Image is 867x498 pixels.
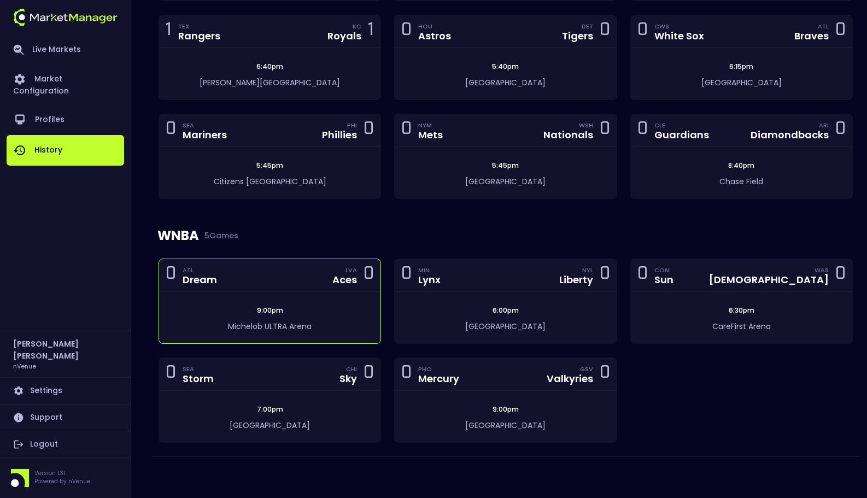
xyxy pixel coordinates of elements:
[364,120,374,140] div: 0
[582,22,593,31] div: DET
[418,22,451,31] div: HOU
[345,266,357,274] div: LVA
[364,364,374,384] div: 0
[401,120,412,140] div: 0
[166,120,176,140] div: 0
[364,265,374,285] div: 0
[654,31,704,41] div: White Sox
[254,306,286,315] span: 9:00pm
[353,22,361,31] div: KC
[582,266,593,274] div: NYL
[7,104,124,135] a: Profiles
[654,275,673,285] div: Sun
[489,405,522,414] span: 9:00pm
[13,338,118,362] h2: [PERSON_NAME] [PERSON_NAME]
[819,121,829,130] div: ARI
[654,121,709,130] div: CLE
[13,9,118,26] img: logo
[339,374,357,384] div: Sky
[254,405,286,414] span: 7:00pm
[183,374,214,384] div: Storm
[34,477,90,485] p: Powered by nVenue
[183,365,214,373] div: SEA
[654,22,704,31] div: CWS
[214,176,326,187] span: Citizens [GEOGRAPHIC_DATA]
[637,21,648,42] div: 0
[725,306,758,315] span: 6:30pm
[178,22,220,31] div: TEX
[637,120,648,140] div: 0
[418,374,459,384] div: Mercury
[253,161,286,170] span: 5:45pm
[712,321,771,332] span: CareFirst Arena
[200,77,340,88] span: [PERSON_NAME][GEOGRAPHIC_DATA]
[199,231,238,240] span: 5 Games
[794,31,829,41] div: Braves
[654,130,709,140] div: Guardians
[7,36,124,64] a: Live Markets
[166,265,176,285] div: 0
[600,265,610,285] div: 0
[751,130,829,140] div: Diamondbacks
[818,22,829,31] div: ATL
[183,121,227,130] div: SEA
[183,275,217,285] div: Dream
[580,365,593,373] div: GSV
[347,121,357,130] div: PHI
[579,121,593,130] div: WSH
[368,21,374,42] div: 1
[726,62,757,71] span: 6:15pm
[835,265,846,285] div: 0
[465,321,546,332] span: [GEOGRAPHIC_DATA]
[7,469,124,487] div: Version 1.31Powered by nVenue
[600,120,610,140] div: 0
[489,62,522,71] span: 5:40pm
[13,362,36,370] h3: nVenue
[401,364,412,384] div: 0
[701,77,782,88] span: [GEOGRAPHIC_DATA]
[547,374,593,384] div: Valkyries
[178,31,220,41] div: Rangers
[7,405,124,431] a: Support
[34,469,90,477] p: Version 1.31
[183,266,217,274] div: ATL
[7,431,124,458] a: Logout
[559,275,593,285] div: Liberty
[489,161,522,170] span: 5:45pm
[183,130,227,140] div: Mariners
[600,21,610,42] div: 0
[7,64,124,104] a: Market Configuration
[418,31,451,41] div: Astros
[725,161,758,170] span: 8:40pm
[166,21,172,42] div: 1
[418,365,459,373] div: PHO
[465,176,546,187] span: [GEOGRAPHIC_DATA]
[401,21,412,42] div: 0
[835,120,846,140] div: 0
[637,265,648,285] div: 0
[465,420,546,431] span: [GEOGRAPHIC_DATA]
[418,121,443,130] div: NYM
[418,275,441,285] div: Lynx
[709,275,829,285] div: [DEMOGRAPHIC_DATA]
[562,31,593,41] div: Tigers
[230,420,310,431] span: [GEOGRAPHIC_DATA]
[465,77,546,88] span: [GEOGRAPHIC_DATA]
[815,266,829,274] div: WAS
[332,275,357,285] div: Aces
[157,213,854,259] div: WNBA
[489,306,522,315] span: 6:00pm
[228,321,312,332] span: Michelob ULTRA Arena
[418,266,441,274] div: MIN
[7,135,124,166] a: History
[7,378,124,404] a: Settings
[418,130,443,140] div: Mets
[543,130,593,140] div: Nationals
[327,31,361,41] div: Royals
[835,21,846,42] div: 0
[401,265,412,285] div: 0
[346,365,357,373] div: CHI
[600,364,610,384] div: 0
[654,266,673,274] div: CON
[166,364,176,384] div: 0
